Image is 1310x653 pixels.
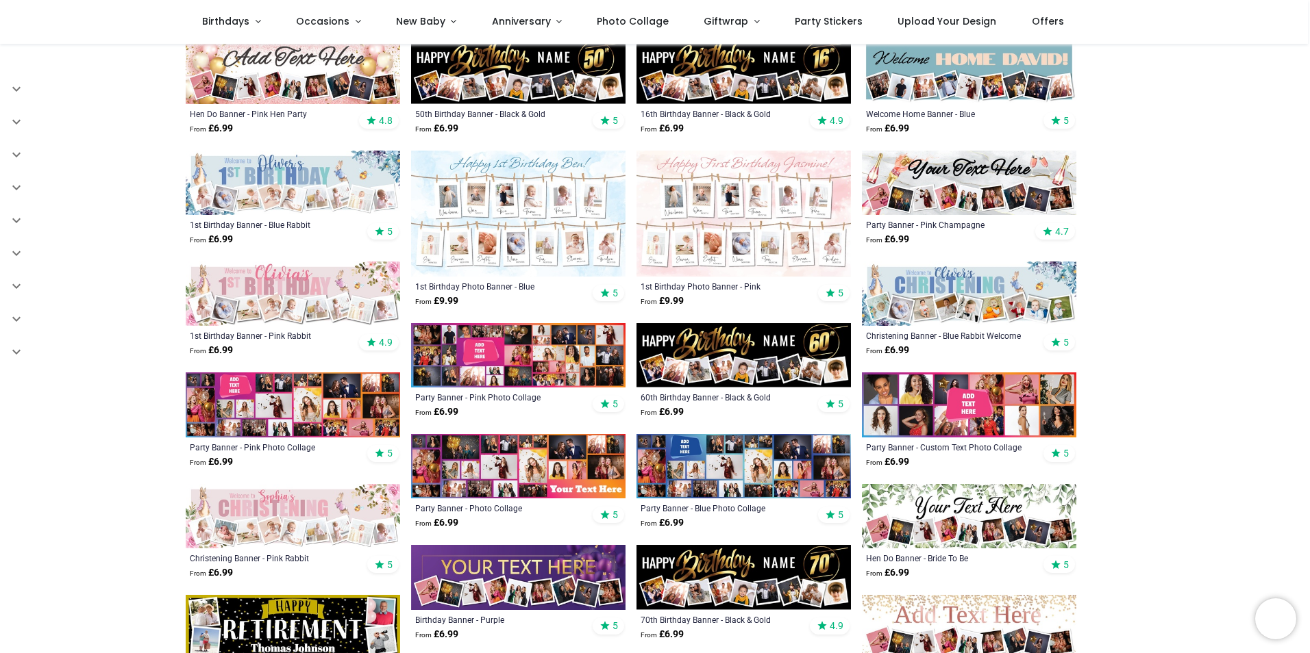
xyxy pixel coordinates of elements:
strong: £ 6.99 [641,122,684,136]
span: From [866,236,882,244]
span: 4.9 [379,336,393,348]
a: 1st Birthday Photo Banner - Blue [415,281,580,292]
img: Personalised Party Banner - Pink Photo Collage - Add Text & 30 Photo Upload [411,323,626,387]
span: 5 [613,114,618,127]
strong: £ 6.99 [866,122,909,136]
img: Personalised Party Banner - Pink Photo Collage - Custom Text & 25 Photo Upload [186,372,400,437]
img: Personalised Party Banner - Custom Text Photo Collage - 12 Photo Upload [862,372,1076,437]
span: 5 [613,619,618,632]
span: 5 [387,559,393,571]
span: From [190,459,206,466]
img: Personalised Hen Do Banner - Bride To Be - 9 Photo Upload [862,484,1076,548]
img: Personalised Happy Birthday Banner - Purple - 9 Photo Upload [411,545,626,609]
span: From [641,125,657,133]
a: 50th Birthday Banner - Black & Gold [415,108,580,119]
a: Party Banner - Custom Text Photo Collage [866,441,1031,452]
strong: £ 6.99 [415,405,458,419]
span: From [866,459,882,466]
span: New Baby [396,14,445,28]
strong: £ 6.99 [641,405,684,419]
a: Welcome Home Banner - Blue [866,108,1031,119]
span: From [415,409,432,416]
img: Personalised Happy 70th Birthday Banner - Black & Gold - Custom Name & 9 Photo Upload [637,545,851,609]
a: 1st Birthday Photo Banner - Pink [641,281,806,292]
a: Birthday Banner - Purple [415,614,580,625]
a: Party Banner - Pink Photo Collage [190,441,355,452]
span: From [641,520,657,527]
span: 5 [1063,559,1069,571]
span: From [415,125,432,133]
strong: £ 6.99 [190,122,233,136]
span: From [641,409,657,416]
a: Party Banner - Blue Photo Collage [641,502,806,513]
div: 1st Birthday Banner - Pink Rabbit [190,330,355,341]
strong: £ 6.99 [641,516,684,530]
span: 5 [613,287,618,299]
span: 4.7 [1055,225,1069,238]
div: Christening Banner - Blue Rabbit Welcome [866,330,1031,341]
strong: £ 6.99 [415,628,458,641]
div: Hen Do Banner - Pink Hen Party [190,108,355,119]
span: Occasions [296,14,349,28]
strong: £ 6.99 [415,516,458,530]
span: From [190,569,206,577]
a: Party Banner - Pink Champagne [866,219,1031,230]
span: 4.9 [830,114,843,127]
span: From [866,347,882,355]
strong: £ 6.99 [190,233,233,246]
span: From [415,631,432,639]
span: From [641,298,657,305]
img: Personalised Happy 50th Birthday Banner - Black & Gold - Custom Name & 9 Photo Upload [411,40,626,104]
img: Personalised 1st Birthday Photo Banner - Pink - Custom Text & Photos [637,151,851,277]
div: Christening Banner - Pink Rabbit [190,552,355,563]
img: Personalised Happy 1st Birthday Banner - Pink Rabbit - Custom Name & 9 Photo Upload [186,261,400,326]
span: 5 [1063,336,1069,348]
span: From [190,125,206,133]
img: Personalised Party Banner - Pink Champagne - 9 Photo Upload & Custom Text [862,151,1076,215]
span: Birthdays [202,14,249,28]
img: Personalised Christening Banner - Blue Rabbit Welcome - Custom Name & 9 Photo Upload [862,261,1076,326]
img: Personalised 1st Birthday Photo Banner - Blue - Custom Text [411,151,626,277]
span: 5 [838,287,843,299]
span: 5 [838,398,843,410]
strong: £ 6.99 [415,122,458,136]
span: 4.8 [379,114,393,127]
span: 5 [838,509,843,521]
span: Anniversary [492,14,551,28]
strong: £ 6.99 [641,628,684,641]
img: Personalised Welcome Home Banner - Blue - 9 Photo Upload [862,40,1076,104]
img: Personalised Christening Banner - Pink Rabbit - Custom Name & 9 Photo Upload [186,484,400,548]
span: 5 [1063,114,1069,127]
strong: £ 6.99 [866,455,909,469]
img: Personalised Happy 16th Birthday Banner - Black & Gold - Custom Name & 9 Photo Upload [637,40,851,104]
span: 5 [1063,447,1069,459]
a: Party Banner - Photo Collage [415,502,580,513]
img: Personalised Party Banner - Photo Collage - 23 Photo Upload [411,434,626,498]
span: Giftwrap [704,14,748,28]
span: Party Stickers [795,14,863,28]
span: Upload Your Design [898,14,996,28]
a: 60th Birthday Banner - Black & Gold [641,392,806,402]
a: 70th Birthday Banner - Black & Gold [641,614,806,625]
a: 1st Birthday Banner - Blue Rabbit [190,219,355,230]
span: 5 [613,398,618,410]
span: Offers [1032,14,1064,28]
strong: £ 9.99 [641,294,684,308]
a: Party Banner - Pink Photo Collage [415,392,580,402]
a: 16th Birthday Banner - Black & Gold [641,108,806,119]
span: From [866,125,882,133]
span: From [415,520,432,527]
a: Hen Do Banner - Bride To Be [866,552,1031,563]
